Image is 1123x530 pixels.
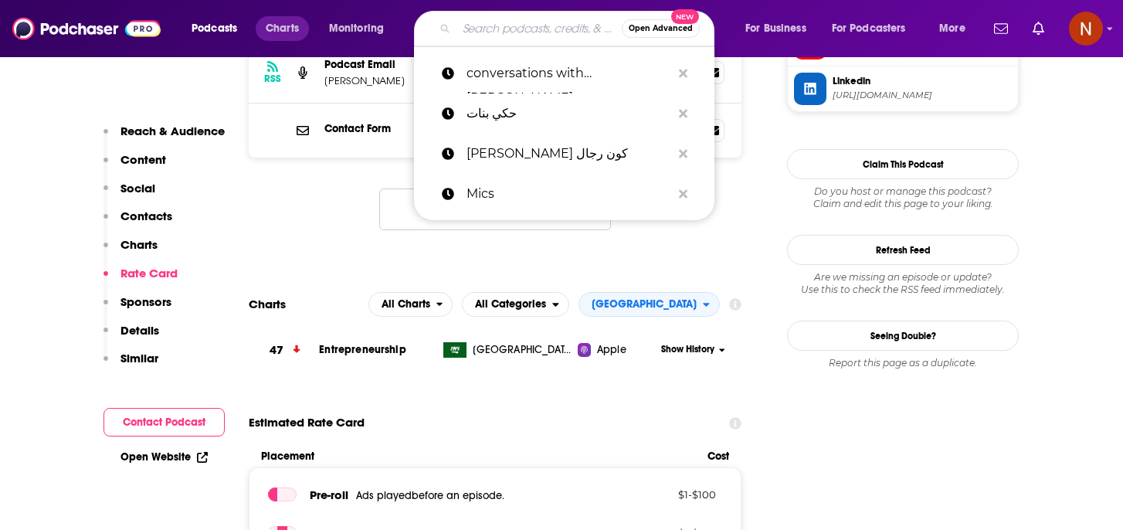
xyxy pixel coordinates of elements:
p: حكي بنات [467,93,671,134]
button: open menu [928,16,985,41]
img: Podchaser - Follow, Share and Rate Podcasts [12,14,161,43]
span: Estimated Rate Card [249,408,365,437]
a: Entrepreneurship [319,343,405,356]
button: Social [103,181,155,209]
a: Linkedin[URL][DOMAIN_NAME] [794,73,1012,105]
a: conversations with [PERSON_NAME] [414,53,714,93]
span: Logged in as AdelNBM [1069,12,1103,46]
span: Placement [261,450,694,463]
button: open menu [181,16,257,41]
a: 47 [249,329,319,372]
span: All Categories [475,299,546,310]
div: Report this page as a duplicate. [787,357,1019,369]
a: [GEOGRAPHIC_DATA] [437,342,578,358]
span: Charts [266,18,299,39]
span: Pre -roll [310,488,348,502]
button: Sponsors [103,294,171,323]
p: Contacts [120,209,172,223]
button: Open AdvancedNew [622,19,700,38]
p: Similar [120,351,158,365]
span: All Charts [382,299,430,310]
p: Content [120,152,166,167]
p: Koon Rijjeil كون رجال [467,134,671,174]
div: Search podcasts, credits, & more... [429,11,729,46]
p: Sponsors [120,294,171,309]
span: Open Advanced [629,25,693,32]
button: Reach & Audience [103,124,225,152]
div: Claim and edit this page to your liking. [787,185,1019,210]
h3: RSS [264,73,281,85]
button: Details [103,323,159,352]
button: Similar [103,351,158,379]
h2: Categories [462,292,569,317]
span: Linkedin [833,74,1012,88]
p: Rate Card [120,266,178,280]
button: Charts [103,237,158,266]
span: More [939,18,965,39]
a: Show notifications dropdown [1026,15,1050,42]
p: [PERSON_NAME] [324,74,440,87]
a: Mics [414,174,714,214]
button: Claim This Podcast [787,149,1019,179]
button: open menu [318,16,404,41]
h2: Charts [249,297,286,311]
button: Nothing here. [379,189,611,230]
span: Saudi Arabia [473,342,573,358]
span: For Podcasters [832,18,906,39]
span: For Business [745,18,806,39]
p: Mics [467,174,671,214]
a: Seeing Double? [787,321,1019,351]
span: https://www.linkedin.com/in/louloukhazen [833,90,1012,101]
button: open menu [822,16,928,41]
button: open menu [368,292,453,317]
span: Show History [661,343,714,356]
button: Refresh Feed [787,235,1019,265]
h3: 47 [270,341,283,359]
span: [GEOGRAPHIC_DATA] [592,299,697,310]
input: Search podcasts, credits, & more... [456,16,622,41]
a: Apple [578,342,656,358]
button: open menu [735,16,826,41]
a: Show notifications dropdown [988,15,1014,42]
a: [PERSON_NAME] كون رجال [414,134,714,174]
p: Podcast Email [324,58,440,71]
h2: Platforms [368,292,453,317]
span: Do you host or manage this podcast? [787,185,1019,198]
button: Contact Podcast [103,408,225,437]
span: New [671,9,699,24]
span: Ads played before an episode . [356,489,504,502]
a: Open Website [120,450,208,464]
a: حكي بنات [414,93,714,134]
button: open menu [578,292,720,317]
a: Charts [256,16,308,41]
p: Details [120,323,159,338]
p: Contact Form [324,122,440,135]
button: Contacts [103,209,172,237]
p: $ 1 - $ 100 [616,488,716,501]
span: Apple [597,342,626,358]
button: open menu [462,292,569,317]
span: Cost [707,450,729,463]
span: Podcasts [192,18,237,39]
div: Are we missing an episode or update? Use this to check the RSS feed immediately. [787,271,1019,296]
button: Show profile menu [1069,12,1103,46]
h2: Countries [578,292,720,317]
p: Charts [120,237,158,252]
img: User Profile [1069,12,1103,46]
button: Content [103,152,166,181]
p: conversations with loulou [467,53,671,93]
button: Rate Card [103,266,178,294]
span: Monitoring [329,18,384,39]
p: Reach & Audience [120,124,225,138]
button: Show History [656,343,731,356]
p: Social [120,181,155,195]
